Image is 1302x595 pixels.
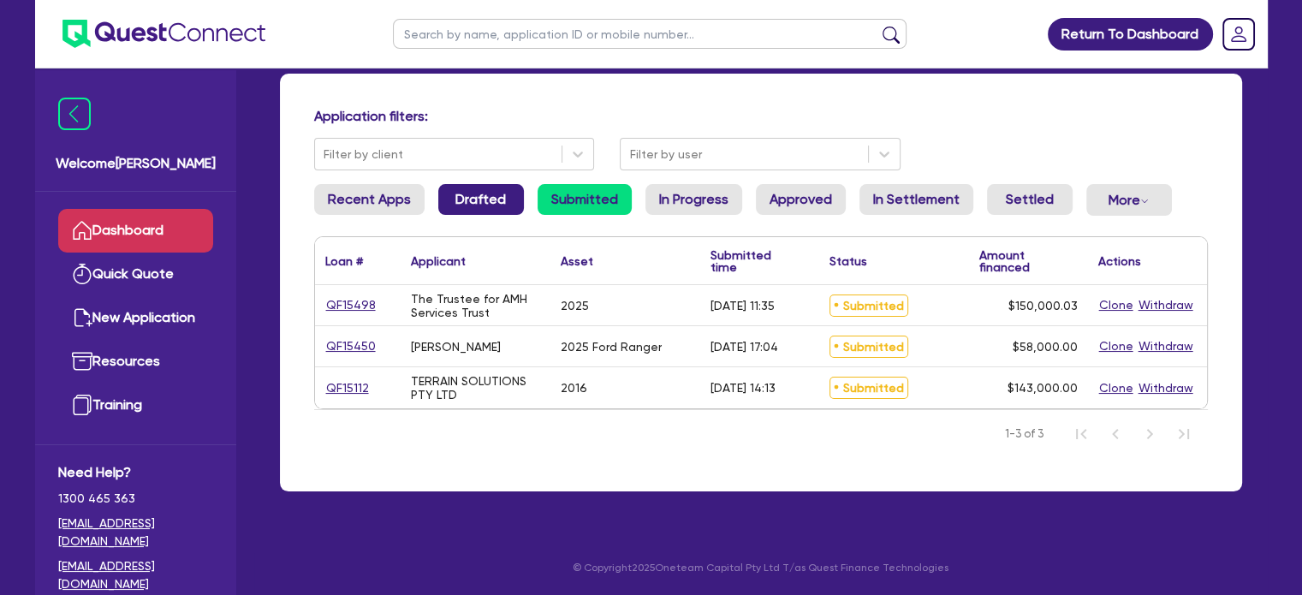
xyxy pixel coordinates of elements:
button: Clone [1098,295,1134,315]
div: [PERSON_NAME] [411,340,501,354]
span: $150,000.03 [1008,299,1078,312]
button: Dropdown toggle [1086,184,1172,216]
a: Submitted [538,184,632,215]
a: New Application [58,296,213,340]
span: 1-3 of 3 [1005,425,1043,443]
input: Search by name, application ID or mobile number... [393,19,907,49]
img: quick-quote [72,264,92,284]
button: Withdraw [1138,336,1194,356]
div: Asset [561,255,593,267]
div: [DATE] 17:04 [710,340,778,354]
a: Settled [987,184,1073,215]
a: QF15498 [325,295,377,315]
button: Clone [1098,336,1134,356]
div: Status [829,255,867,267]
div: Amount financed [979,249,1078,273]
button: Withdraw [1138,295,1194,315]
span: Need Help? [58,462,213,483]
a: Approved [756,184,846,215]
button: Clone [1098,378,1134,398]
button: Next Page [1133,417,1167,451]
div: 2025 [561,299,589,312]
span: Submitted [829,336,908,358]
div: Submitted time [710,249,794,273]
div: Loan # [325,255,363,267]
img: quest-connect-logo-blue [62,20,265,48]
img: resources [72,351,92,372]
a: Recent Apps [314,184,425,215]
a: [EMAIL_ADDRESS][DOMAIN_NAME] [58,557,213,593]
span: $143,000.00 [1008,381,1078,395]
div: 2016 [561,381,587,395]
a: Return To Dashboard [1048,18,1213,51]
span: Welcome [PERSON_NAME] [56,153,216,174]
p: © Copyright 2025 Oneteam Capital Pty Ltd T/as Quest Finance Technologies [268,560,1254,575]
div: 2025 Ford Ranger [561,340,662,354]
a: QF15450 [325,336,377,356]
img: training [72,395,92,415]
div: TERRAIN SOLUTIONS PTY LTD [411,374,540,402]
span: 1300 465 363 [58,490,213,508]
a: Training [58,384,213,427]
div: The Trustee for AMH Services Trust [411,292,540,319]
a: In Settlement [859,184,973,215]
div: [DATE] 11:35 [710,299,775,312]
a: Resources [58,340,213,384]
button: First Page [1064,417,1098,451]
h4: Application filters: [314,108,1208,124]
a: QF15112 [325,378,370,398]
a: Drafted [438,184,524,215]
img: icon-menu-close [58,98,91,130]
span: $58,000.00 [1013,340,1078,354]
a: In Progress [645,184,742,215]
a: Quick Quote [58,253,213,296]
span: Submitted [829,377,908,399]
button: Last Page [1167,417,1201,451]
a: Dashboard [58,209,213,253]
div: [DATE] 14:13 [710,381,776,395]
div: Applicant [411,255,466,267]
img: new-application [72,307,92,328]
button: Previous Page [1098,417,1133,451]
button: Withdraw [1138,378,1194,398]
span: Submitted [829,295,908,317]
div: Actions [1098,255,1141,267]
a: Dropdown toggle [1216,12,1261,57]
a: [EMAIL_ADDRESS][DOMAIN_NAME] [58,515,213,550]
